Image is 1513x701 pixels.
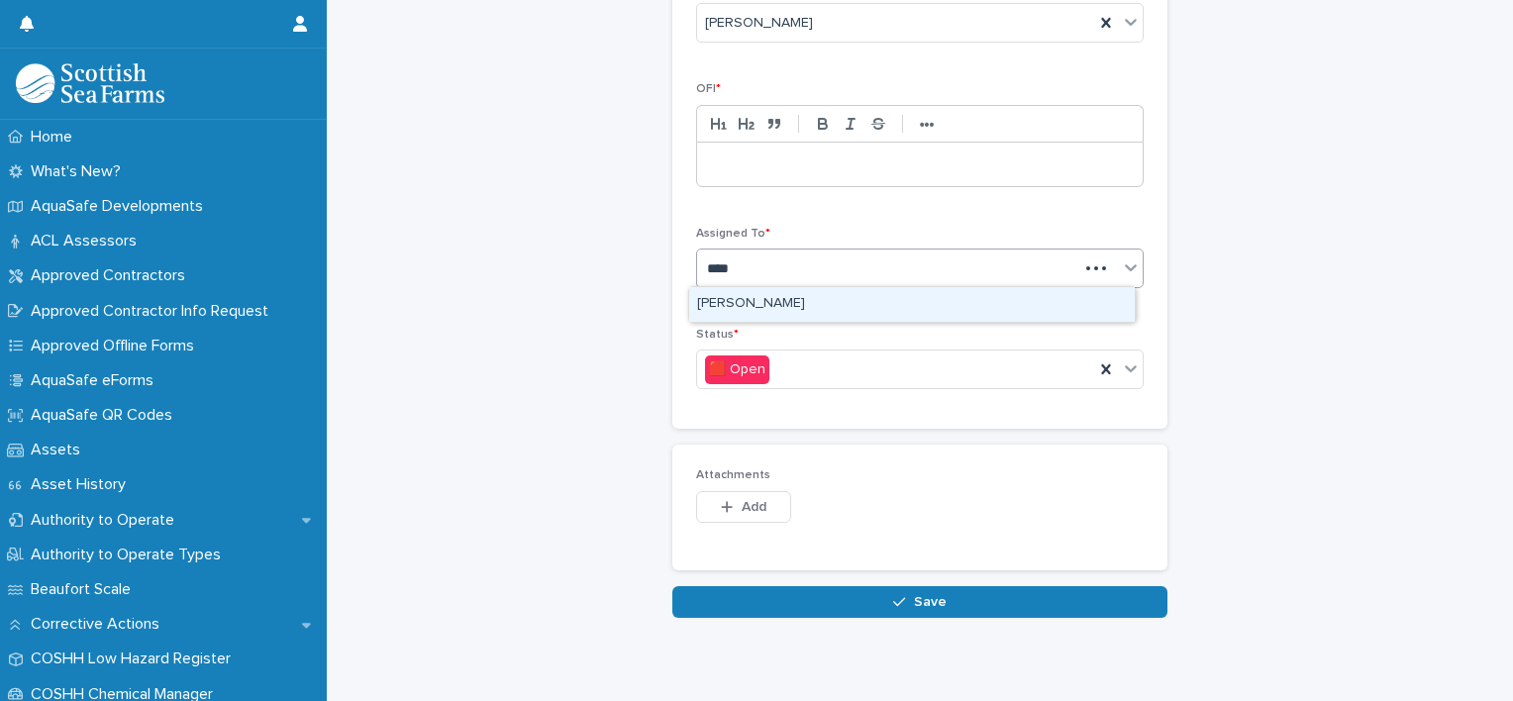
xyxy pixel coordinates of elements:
[23,406,188,425] p: AquaSafe QR Codes
[23,162,137,181] p: What's New?
[23,441,96,459] p: Assets
[23,337,210,355] p: Approved Offline Forms
[696,83,721,95] span: OFI
[696,469,770,481] span: Attachments
[23,232,152,250] p: ACL Assessors
[920,117,935,133] strong: •••
[696,228,770,240] span: Assigned To
[23,197,219,216] p: AquaSafe Developments
[913,112,941,136] button: •••
[742,500,766,514] span: Add
[23,580,147,599] p: Beaufort Scale
[23,546,237,564] p: Authority to Operate Types
[705,13,813,34] span: [PERSON_NAME]
[705,355,769,384] div: 🟥 Open
[16,63,164,103] img: bPIBxiqnSb2ggTQWdOVV
[23,650,247,668] p: COSHH Low Hazard Register
[696,329,739,341] span: Status
[672,586,1167,618] button: Save
[914,595,947,609] span: Save
[23,128,88,147] p: Home
[23,302,284,321] p: Approved Contractor Info Request
[23,371,169,390] p: AquaSafe eForms
[23,615,175,634] p: Corrective Actions
[696,491,791,523] button: Add
[689,287,1135,322] div: Gerry McCormick
[23,511,190,530] p: Authority to Operate
[23,475,142,494] p: Asset History
[23,266,201,285] p: Approved Contractors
